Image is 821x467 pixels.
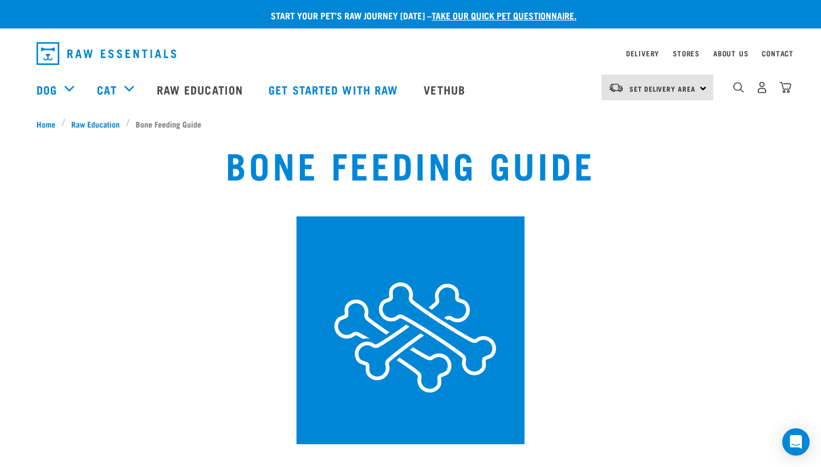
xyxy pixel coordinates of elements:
a: Contact [762,51,794,55]
img: home-icon-1@2x.png [733,82,744,93]
img: 6.png [296,216,525,444]
nav: breadcrumbs [36,118,785,130]
a: Dog [36,81,57,98]
a: Vethub [412,67,479,112]
img: Raw Essentials Logo [36,42,176,65]
a: Stores [673,51,700,55]
img: home-icon@2x.png [779,81,791,93]
a: Raw Education [66,118,126,130]
span: Home [36,118,55,130]
span: Set Delivery Area [629,87,696,91]
a: Delivery [626,51,659,55]
a: Raw Education [145,67,257,112]
a: Cat [97,81,116,98]
img: user.png [756,81,768,93]
a: Get started with Raw [257,67,412,112]
a: About Us [713,51,748,55]
div: Open Intercom Messenger [782,428,810,456]
img: van-moving.png [608,83,624,93]
a: Home [36,118,62,130]
span: Raw Education [71,118,120,130]
h1: Bone Feeding Guide [226,144,595,185]
nav: dropdown navigation [27,38,794,69]
a: take our quick pet questionnaire. [432,13,576,18]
